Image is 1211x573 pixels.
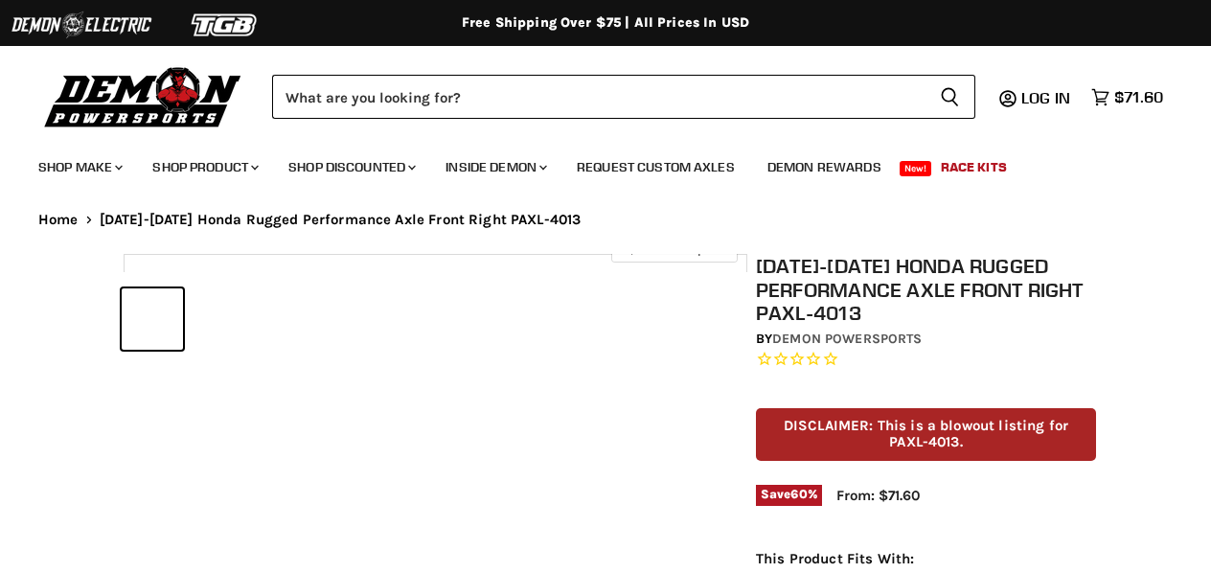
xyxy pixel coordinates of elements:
[836,487,920,504] span: From: $71.60
[24,140,1158,187] ul: Main menu
[562,148,749,187] a: Request Custom Axles
[926,148,1021,187] a: Race Kits
[1082,83,1173,111] a: $71.60
[790,487,807,501] span: 60
[431,148,559,187] a: Inside Demon
[38,212,79,228] a: Home
[756,350,1096,370] span: Rated 0.0 out of 5 stars 0 reviews
[756,547,1096,570] p: This Product Fits With:
[756,485,822,506] span: Save %
[756,408,1096,461] p: DISCLAIMER: This is a blowout listing for PAXL-4013.
[753,148,896,187] a: Demon Rewards
[272,75,975,119] form: Product
[756,329,1096,350] div: by
[122,288,183,350] button: 2003-2004 Honda Rugged Performance Axle Front Right PAXL-4013 thumbnail
[274,148,427,187] a: Shop Discounted
[621,241,727,256] span: Click to expand
[925,75,975,119] button: Search
[1013,89,1082,106] a: Log in
[38,62,248,130] img: Demon Powersports
[153,7,297,43] img: TGB Logo 2
[272,75,925,119] input: Search
[772,331,922,347] a: Demon Powersports
[1114,88,1163,106] span: $71.60
[100,212,582,228] span: [DATE]-[DATE] Honda Rugged Performance Axle Front Right PAXL-4013
[24,148,134,187] a: Shop Make
[138,148,270,187] a: Shop Product
[900,161,932,176] span: New!
[756,254,1096,325] h1: [DATE]-[DATE] Honda Rugged Performance Axle Front Right PAXL-4013
[1021,88,1070,107] span: Log in
[10,7,153,43] img: Demon Electric Logo 2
